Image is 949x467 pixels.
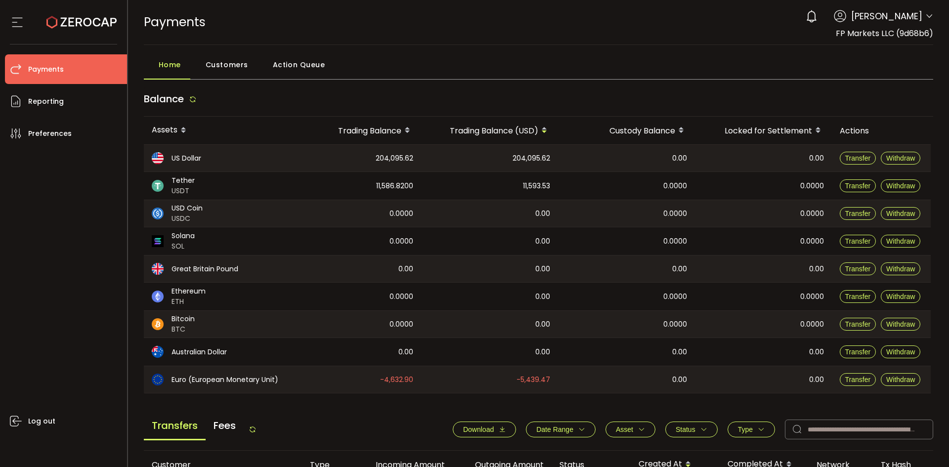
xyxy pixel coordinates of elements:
[206,412,244,439] span: Fees
[881,179,920,192] button: Withdraw
[886,320,915,328] span: Withdraw
[421,122,558,139] div: Trading Balance (USD)
[152,374,164,385] img: eur_portfolio.svg
[845,210,871,217] span: Transfer
[172,347,227,357] span: Australian Dollar
[886,237,915,245] span: Withdraw
[172,297,206,307] span: ETH
[523,180,550,192] span: 11,593.53
[845,320,871,328] span: Transfer
[144,13,206,31] span: Payments
[881,290,920,303] button: Withdraw
[809,153,824,164] span: 0.00
[152,235,164,247] img: sol_portfolio.png
[172,286,206,297] span: Ethereum
[376,180,413,192] span: 11,586.8200
[144,412,206,440] span: Transfers
[558,122,695,139] div: Custody Balance
[840,262,876,275] button: Transfer
[900,420,949,467] iframe: Chat Widget
[389,291,413,302] span: 0.0000
[28,127,72,141] span: Preferences
[463,425,494,433] span: Download
[28,414,55,428] span: Log out
[886,265,915,273] span: Withdraw
[840,345,876,358] button: Transfer
[728,422,775,437] button: Type
[845,293,871,300] span: Transfer
[398,346,413,358] span: 0.00
[800,180,824,192] span: 0.0000
[800,208,824,219] span: 0.0000
[809,374,824,385] span: 0.00
[665,422,718,437] button: Status
[881,152,920,165] button: Withdraw
[886,348,915,356] span: Withdraw
[172,314,195,324] span: Bitcoin
[881,262,920,275] button: Withdraw
[845,154,871,162] span: Transfer
[535,291,550,302] span: 0.00
[398,263,413,275] span: 0.00
[851,9,922,23] span: [PERSON_NAME]
[840,152,876,165] button: Transfer
[845,348,871,356] span: Transfer
[172,186,195,196] span: USDT
[172,375,278,385] span: Euro (European Monetary Unit)
[152,152,164,164] img: usd_portfolio.svg
[159,55,181,75] span: Home
[881,373,920,386] button: Withdraw
[881,318,920,331] button: Withdraw
[663,236,687,247] span: 0.0000
[800,236,824,247] span: 0.0000
[886,182,915,190] span: Withdraw
[172,153,201,164] span: US Dollar
[836,28,933,39] span: FP Markets LLC (9d68b6)
[809,346,824,358] span: 0.00
[380,374,413,385] span: -4,632.90
[695,122,832,139] div: Locked for Settlement
[152,318,164,330] img: btc_portfolio.svg
[672,346,687,358] span: 0.00
[832,125,931,136] div: Actions
[152,263,164,275] img: gbp_portfolio.svg
[672,153,687,164] span: 0.00
[152,208,164,219] img: usdc_portfolio.svg
[672,263,687,275] span: 0.00
[517,374,550,385] span: -5,439.47
[663,291,687,302] span: 0.0000
[663,319,687,330] span: 0.0000
[28,62,64,77] span: Payments
[172,264,238,274] span: Great Britain Pound
[840,290,876,303] button: Transfer
[605,422,655,437] button: Asset
[172,241,195,252] span: SOL
[206,55,248,75] span: Customers
[535,236,550,247] span: 0.00
[809,263,824,275] span: 0.00
[663,208,687,219] span: 0.0000
[535,319,550,330] span: 0.00
[800,319,824,330] span: 0.0000
[535,263,550,275] span: 0.00
[840,235,876,248] button: Transfer
[389,208,413,219] span: 0.0000
[663,180,687,192] span: 0.0000
[389,319,413,330] span: 0.0000
[513,153,550,164] span: 204,095.62
[886,210,915,217] span: Withdraw
[535,208,550,219] span: 0.00
[376,153,413,164] span: 204,095.62
[886,293,915,300] span: Withdraw
[881,235,920,248] button: Withdraw
[840,318,876,331] button: Transfer
[672,374,687,385] span: 0.00
[616,425,633,433] span: Asset
[152,346,164,358] img: aud_portfolio.svg
[172,203,203,213] span: USD Coin
[738,425,753,433] span: Type
[453,422,516,437] button: Download
[535,346,550,358] span: 0.00
[881,345,920,358] button: Withdraw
